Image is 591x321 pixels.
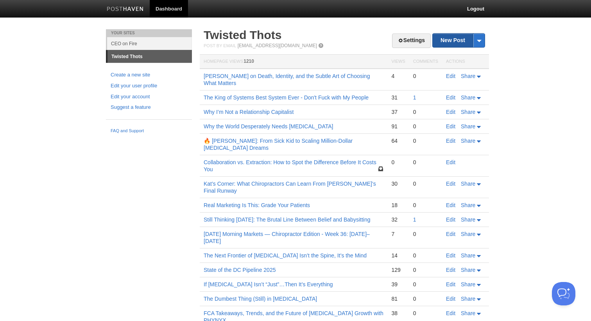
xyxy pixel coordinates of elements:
img: Posthaven-bar [107,7,144,12]
a: Edit [446,181,455,187]
div: 0 [391,159,405,166]
th: Homepage Views [200,55,387,69]
a: Edit [446,202,455,208]
span: Share [461,94,475,101]
div: 39 [391,281,405,288]
a: New Post [433,34,485,47]
a: Kat’s Corner: What Chiropractors Can Learn From [PERSON_NAME]’s Final Runway [204,181,376,194]
a: Edit [446,310,455,316]
a: Settings [392,34,431,48]
div: 0 [413,159,438,166]
span: Share [461,296,475,302]
div: 0 [413,73,438,80]
a: Edit your account [111,93,187,101]
th: Comments [409,55,442,69]
div: 0 [413,310,438,317]
a: Twisted Thots [204,28,281,41]
a: Edit [446,281,455,287]
a: Edit [446,73,455,79]
span: 1210 [244,59,254,64]
a: The King of Systems Best System Ever - Don't Fuck with My People [204,94,369,101]
div: 129 [391,266,405,273]
div: 0 [413,123,438,130]
a: The Next Frontier of [MEDICAL_DATA] Isn’t the Spine, It’s the Mind [204,252,367,259]
span: Share [461,138,475,144]
a: Collaboration vs. Extraction: How to Spot the Difference Before It Costs You [204,159,376,172]
span: Share [461,231,475,237]
span: Share [461,310,475,316]
a: Edit [446,267,455,273]
div: 0 [413,180,438,187]
a: Edit [446,231,455,237]
a: Edit [446,109,455,115]
span: Share [461,202,475,208]
a: 1 [413,216,416,223]
th: Actions [442,55,489,69]
div: 37 [391,108,405,115]
a: [PERSON_NAME] on Death, Identity, and the Subtle Art of Choosing What Matters [204,73,370,86]
a: Why I’m Not a Relationship Capitalist [204,109,294,115]
a: Suggest a feature [111,103,187,112]
iframe: Help Scout Beacon - Open [552,282,575,305]
span: Post by Email [204,43,236,48]
div: 7 [391,231,405,238]
a: CEO on Fire [107,37,192,50]
a: Edit [446,252,455,259]
a: 🔥 [PERSON_NAME]: From Sick Kid to Scaling Million-Dollar [MEDICAL_DATA] Dreams [204,138,353,151]
a: FAQ and Support [111,128,187,135]
span: Share [461,73,475,79]
div: 31 [391,94,405,101]
div: 64 [391,137,405,144]
a: Edit [446,216,455,223]
a: State of the DC Pipeline 2025 [204,267,276,273]
a: [DATE] Morning Markets — Chiropractor Edition - Week 36: [DATE]–[DATE] [204,231,370,244]
div: 0 [413,108,438,115]
div: 0 [413,295,438,302]
div: 91 [391,123,405,130]
div: 38 [391,310,405,317]
a: Edit [446,138,455,144]
span: Share [461,216,475,223]
a: Edit your user profile [111,82,187,90]
div: 0 [413,231,438,238]
div: 14 [391,252,405,259]
a: Edit [446,296,455,302]
span: Share [461,109,475,115]
div: 0 [413,137,438,144]
a: Why the World Desperately Needs [MEDICAL_DATA] [204,123,333,129]
div: 81 [391,295,405,302]
a: [EMAIL_ADDRESS][DOMAIN_NAME] [238,43,317,48]
a: If [MEDICAL_DATA] Isn’t “Just”…Then It’s Everything [204,281,333,287]
span: Share [461,123,475,129]
a: Real Marketing Is This: Grade Your Patients [204,202,310,208]
li: Your Sites [106,29,192,37]
div: 0 [413,266,438,273]
div: 0 [413,281,438,288]
span: Share [461,267,475,273]
a: Edit [446,123,455,129]
div: 30 [391,180,405,187]
span: Share [461,252,475,259]
a: Edit [446,94,455,101]
a: Create a new site [111,71,187,79]
a: 1 [413,94,416,101]
div: 0 [413,202,438,209]
div: 4 [391,73,405,80]
a: The Dumbest Thing (Still) in [MEDICAL_DATA] [204,296,317,302]
a: Twisted Thots [107,50,192,63]
span: Share [461,281,475,287]
a: Still Thinking [DATE]: The Brutal Line Between Belief and Babysitting [204,216,370,223]
span: Share [461,181,475,187]
div: 18 [391,202,405,209]
th: Views [387,55,409,69]
div: 0 [413,252,438,259]
a: Edit [446,159,455,165]
div: 32 [391,216,405,223]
